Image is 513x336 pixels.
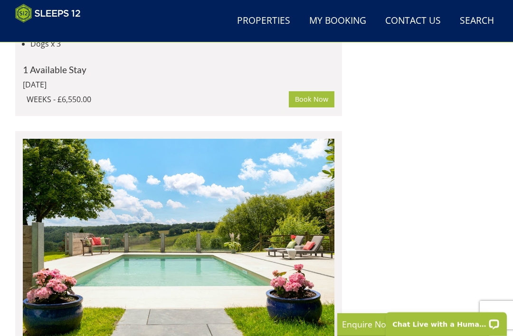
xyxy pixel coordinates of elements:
iframe: LiveChat chat widget [380,306,513,336]
img: Sleeps 12 [15,4,81,23]
a: Contact Us [381,10,445,32]
p: Enquire Now [342,318,484,330]
li: Dogs x 3 [30,38,334,49]
iframe: Customer reviews powered by Trustpilot [10,29,110,37]
h4: 1 Available Stay [23,65,334,75]
div: WEEKS - £6,550.00 [27,94,289,105]
div: [DATE] [23,79,334,90]
a: Book Now [289,91,334,107]
a: Properties [233,10,294,32]
a: My Booking [305,10,370,32]
a: Search [456,10,498,32]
